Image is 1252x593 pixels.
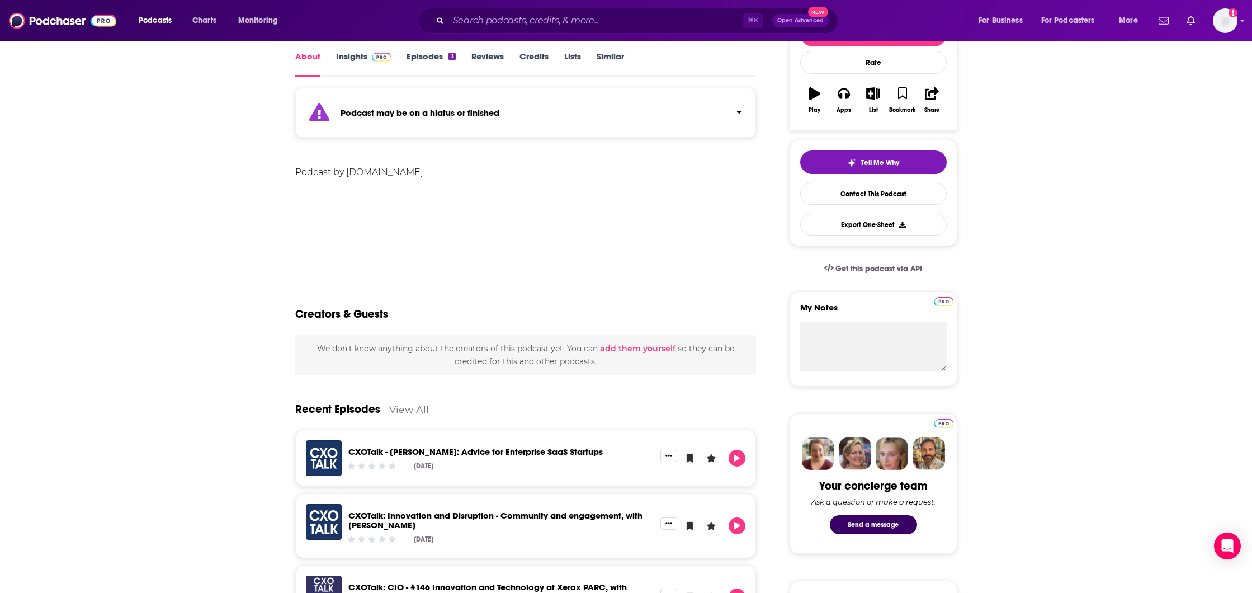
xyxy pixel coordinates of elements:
span: Charts [192,13,216,29]
a: View All [389,403,429,415]
svg: Add a profile image [1229,8,1237,17]
strong: Podcast may be on a hiatus or finished [341,107,499,118]
div: Search podcasts, credits, & more... [428,8,849,34]
a: Credits [519,51,549,77]
img: CXOTalk: Innovation and Disruption - Community and engagement, with Chris Michel [306,504,342,540]
a: CXOTalk - Jason Lemkin: Advice for Enterprise SaaS Startups [348,446,603,457]
span: We don't know anything about the creators of this podcast yet . You can so they can be credited f... [317,343,734,366]
span: For Business [979,13,1023,29]
div: Community Rating: 0 out of 5 [346,535,397,543]
button: List [858,80,887,120]
a: Show notifications dropdown [1182,11,1199,30]
div: Your concierge team [819,479,927,493]
img: Podchaser Pro [934,419,953,428]
button: Play [729,450,745,467]
button: open menu [971,12,1037,30]
div: Play [809,107,820,114]
div: List [869,107,878,114]
button: Apps [829,80,858,120]
img: User Profile [1213,8,1237,33]
button: Send a message [830,515,917,534]
div: Bookmark [889,107,915,114]
div: Open Intercom Messenger [1214,533,1241,559]
div: Ask a question or make a request. [811,497,936,506]
div: [DATE] [414,535,433,543]
img: Podchaser - Follow, Share and Rate Podcasts [9,10,116,31]
img: Barbara Profile [839,437,871,470]
button: Bookmark Episode [682,517,698,534]
img: tell me why sparkle [847,158,856,167]
button: Leave a Rating [703,450,720,467]
img: CXOTalk - Jason Lemkin: Advice for Enterprise SaaS Startups [306,440,342,476]
section: Click to expand status details [295,95,757,138]
button: Leave a Rating [703,517,720,534]
a: About [295,51,320,77]
button: Show More Button [660,450,677,462]
img: Podchaser Pro [934,297,953,306]
img: Jules Profile [876,437,908,470]
a: Lists [564,51,581,77]
button: open menu [1111,12,1152,30]
span: Monitoring [238,13,278,29]
div: Podcast by [DOMAIN_NAME] [295,164,757,180]
button: Open AdvancedNew [772,14,829,27]
button: Show profile menu [1213,8,1237,33]
span: For Podcasters [1041,13,1095,29]
button: open menu [131,12,186,30]
input: Search podcasts, credits, & more... [448,12,743,30]
span: More [1119,13,1138,29]
div: Community Rating: 0 out of 5 [346,462,397,470]
span: Open Advanced [777,18,824,23]
a: Contact This Podcast [800,183,947,205]
a: Pro website [934,295,953,306]
button: add them yourself [600,344,675,353]
button: Play [800,80,829,120]
button: Export One-Sheet [800,214,947,236]
a: Show notifications dropdown [1154,11,1173,30]
button: open menu [1034,12,1111,30]
div: Share [924,107,939,114]
button: open menu [230,12,292,30]
a: Recent Episodes [295,402,380,416]
img: Podchaser Pro [372,53,391,62]
a: Reviews [471,51,504,77]
span: Tell Me Why [861,158,899,167]
span: Logged in as sashagoldin [1213,8,1237,33]
div: 3 [448,53,455,60]
img: Sydney Profile [802,437,834,470]
button: Bookmark [888,80,917,120]
span: Get this podcast via API [835,264,922,274]
a: InsightsPodchaser Pro [336,51,391,77]
button: Bookmark Episode [682,450,698,467]
label: My Notes [800,302,947,322]
h2: Creators & Guests [295,307,388,321]
span: New [808,7,828,17]
div: Apps [837,107,851,114]
a: Episodes3 [407,51,455,77]
button: tell me why sparkleTell Me Why [800,150,947,174]
button: Play [729,517,745,534]
a: Get this podcast via API [815,255,932,283]
button: Share [917,80,946,120]
a: Pro website [934,417,953,428]
div: Rate [800,51,947,74]
span: Podcasts [139,13,172,29]
a: CXOTalk: Innovation and Disruption - Community and engagement, with Chris Michel [348,510,642,530]
a: Similar [597,51,624,77]
img: Jon Profile [913,437,945,470]
button: Show More Button [660,517,677,530]
span: ⌘ K [743,13,763,28]
a: Charts [185,12,223,30]
div: [DATE] [414,462,433,470]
